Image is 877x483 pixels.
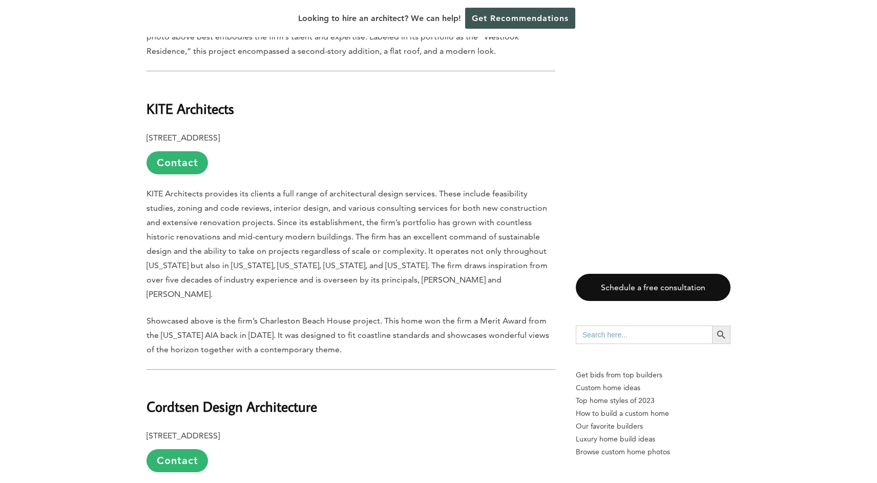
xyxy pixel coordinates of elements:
a: How to build a custom home [576,407,730,420]
span: Showcased above is the firm’s Charleston Beach House project. This home won the firm a Merit Awar... [147,316,549,354]
b: Cordtsen Design Architecture [147,397,317,415]
svg: Search [716,329,727,340]
a: Custom home ideas [576,381,730,394]
a: Luxury home build ideas [576,433,730,446]
b: KITE Architects [147,99,234,117]
b: [STREET_ADDRESS] [147,133,220,143]
a: Browse custom home photos [576,446,730,458]
b: [STREET_ADDRESS] [147,431,220,440]
a: Our favorite builders [576,420,730,433]
a: Schedule a free consultation [576,274,730,301]
a: Top home styles of 2023 [576,394,730,407]
a: Get Recommendations [465,8,575,29]
iframe: Drift Widget Chat Controller [680,409,865,471]
input: Search here... [576,326,712,344]
a: Contact [147,151,208,174]
a: Contact [147,449,208,472]
span: KITE Architects provides its clients a full range of architectural design services. These include... [147,189,548,299]
p: Get bids from top builders [576,369,730,381]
